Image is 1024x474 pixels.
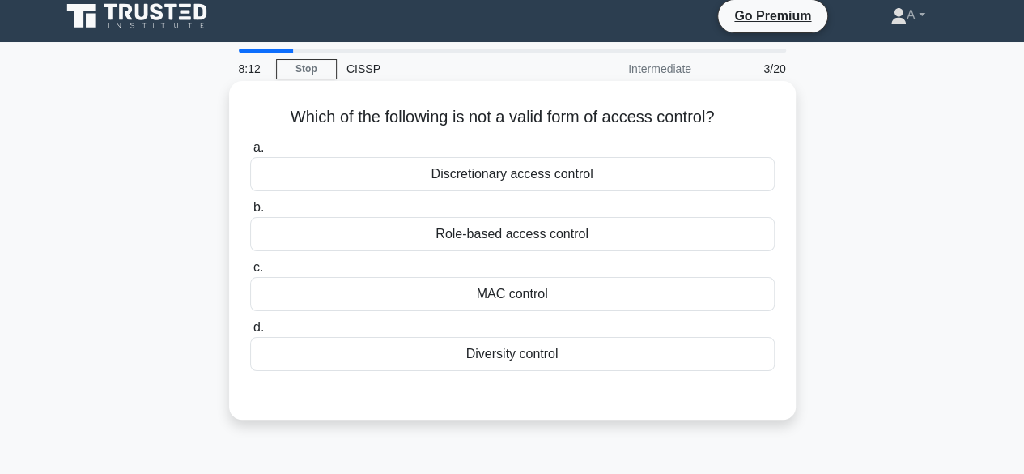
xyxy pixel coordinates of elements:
[250,157,775,191] div: Discretionary access control
[249,107,776,128] h5: Which of the following is not a valid form of access control?
[253,140,264,154] span: a.
[253,320,264,334] span: d.
[559,53,701,85] div: Intermediate
[250,217,775,251] div: Role-based access control
[701,53,796,85] div: 3/20
[253,200,264,214] span: b.
[229,53,276,85] div: 8:12
[253,260,263,274] span: c.
[276,59,337,79] a: Stop
[250,277,775,311] div: MAC control
[724,6,821,26] a: Go Premium
[250,337,775,371] div: Diversity control
[337,53,559,85] div: CISSP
